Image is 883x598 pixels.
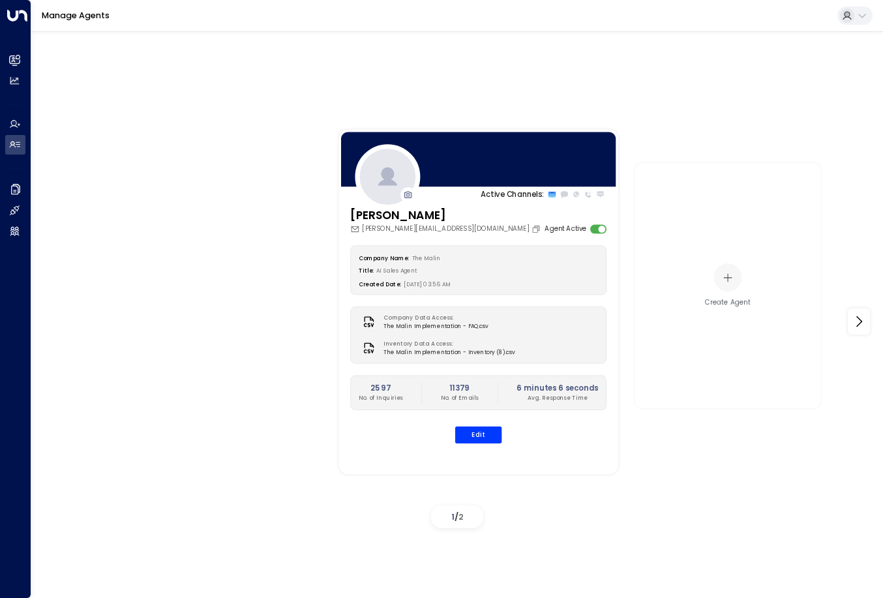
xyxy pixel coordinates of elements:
[516,382,599,393] h2: 6 minutes 6 seconds
[705,297,751,307] div: Create Agent
[383,340,511,348] label: Inventory Data Access:
[458,511,464,522] span: 2
[383,348,515,357] span: The Malin Implementation - Inventory (8).csv
[441,382,479,393] h2: 11379
[545,224,586,234] label: Agent Active
[383,322,488,331] span: The Malin Implementation - FAQ.csv
[516,394,599,402] p: Avg. Response Time
[359,394,403,402] p: No. of Inquiries
[376,267,417,275] span: AI Sales Agent
[359,254,410,262] label: Company Name:
[431,505,483,528] div: /
[383,314,484,322] label: Company Data Access:
[451,511,455,522] span: 1
[404,280,451,288] span: [DATE] 03:56 AM
[455,426,501,443] button: Edit
[350,207,543,224] h3: [PERSON_NAME]
[359,267,374,275] label: Title:
[531,224,543,233] button: Copy
[359,280,401,288] label: Created Date:
[359,382,403,393] h2: 2597
[481,188,543,200] p: Active Channels:
[412,254,441,262] span: The Malin
[441,394,479,402] p: No. of Emails
[42,10,110,21] a: Manage Agents
[350,224,543,234] div: [PERSON_NAME][EMAIL_ADDRESS][DOMAIN_NAME]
